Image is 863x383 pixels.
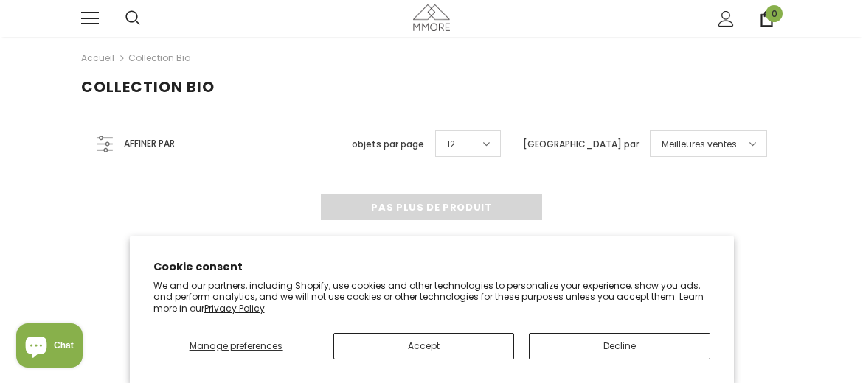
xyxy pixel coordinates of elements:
[12,323,87,371] inbox-online-store-chat: Shopify online store chat
[662,137,737,152] span: Meilleures ventes
[153,259,710,275] h2: Cookie consent
[81,49,114,67] a: Accueil
[523,137,639,152] label: [GEOGRAPHIC_DATA] par
[766,5,783,22] span: 0
[204,302,265,315] a: Privacy Policy
[529,333,710,359] button: Decline
[190,340,283,352] span: Manage preferences
[759,11,774,27] a: 0
[153,333,318,359] button: Manage preferences
[413,4,450,30] img: Cas MMORE
[333,333,514,359] button: Accept
[124,136,175,152] span: Affiner par
[81,77,215,97] span: Collection Bio
[352,137,424,152] label: objets par page
[128,52,190,64] a: Collection Bio
[447,137,455,152] span: 12
[153,280,710,315] p: We and our partners, including Shopify, use cookies and other technologies to personalize your ex...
